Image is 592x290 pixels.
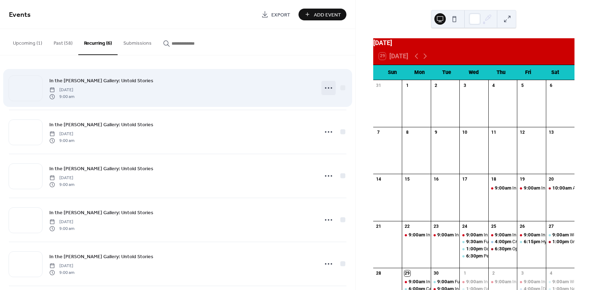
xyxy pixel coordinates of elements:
[524,239,541,245] span: 6:15pm
[49,175,74,181] span: [DATE]
[404,82,410,88] div: 1
[519,270,526,276] div: 3
[519,82,526,88] div: 5
[49,269,74,276] span: 9:00 am
[433,223,439,229] div: 23
[519,176,526,182] div: 19
[433,129,439,136] div: 9
[409,279,426,285] span: 9:00am
[484,253,570,259] div: Pet Portraits - [PERSON_NAME] (ONLINE)
[488,185,517,191] div: In the Shaira Ali Gallery: Untold Stories
[375,270,381,276] div: 28
[431,232,459,238] div: In the Shaira Ali Gallery: Untold Stories
[517,239,546,245] div: Hybrid Hand and Wheel - M. Kaemmer
[488,246,517,252] div: Opening Reception @ Workbar Arlington | Miracle of Life: Works by Sophie Lucas
[466,232,484,238] span: 9:00am
[552,232,570,238] span: 9:00am
[466,279,484,285] span: 9:00am
[490,270,497,276] div: 2
[484,246,574,252] div: Gouache Painting Studio - [PERSON_NAME]
[548,82,554,88] div: 6
[490,176,497,182] div: 18
[433,65,460,80] div: Tue
[495,239,512,245] span: 4:00pm
[552,279,570,285] span: 9:00am
[490,82,497,88] div: 4
[466,246,484,252] span: 1:00pm
[299,9,346,20] button: Add Event
[49,164,153,173] a: In the [PERSON_NAME] Gallery: Untold Stories
[546,232,574,238] div: Weekend Wheel Throwing - JLima
[462,82,468,88] div: 3
[455,232,550,238] div: In the [PERSON_NAME] Gallery: Untold Stories
[490,223,497,229] div: 25
[552,185,573,191] span: 10:00am
[517,279,546,285] div: In the Shaira Ali Gallery: Untold Stories
[431,279,459,285] div: Functional Dinnerware - S. McLelland
[437,279,455,285] span: 9:00am
[462,270,468,276] div: 1
[9,8,31,22] span: Events
[495,232,512,238] span: 9:00am
[409,232,426,238] span: 9:00am
[459,232,488,238] div: In the Shaira Ali Gallery: Untold Stories
[433,176,439,182] div: 16
[546,239,574,245] div: Great Northeast Jug Band Festival
[49,121,153,129] a: In the [PERSON_NAME] Gallery: Untold Stories
[426,279,522,285] div: In the [PERSON_NAME] Gallery: Untold Stories
[466,239,484,245] span: 9:30am
[118,29,157,54] button: Submissions
[437,232,455,238] span: 9:00am
[548,270,554,276] div: 4
[548,176,554,182] div: 20
[404,176,410,182] div: 15
[49,77,153,85] a: In the [PERSON_NAME] Gallery: Untold Stories
[524,185,541,191] span: 9:00am
[459,246,488,252] div: Gouache Painting Studio - V. Paret
[375,129,381,136] div: 7
[49,208,153,217] a: In the [PERSON_NAME] Gallery: Untold Stories
[484,232,579,238] div: In the [PERSON_NAME] Gallery: Untold Stories
[484,279,579,285] div: In the [PERSON_NAME] Gallery: Untold Stories
[546,279,574,285] div: Weekend Wheel Throwing - JLima
[373,38,574,48] div: [DATE]
[542,65,569,80] div: Sat
[455,279,541,285] div: Functional Dinnerware - [PERSON_NAME]
[49,131,74,137] span: [DATE]
[517,232,546,238] div: In the Shaira Ali Gallery: Untold Stories
[459,239,488,245] div: Fundamentals of Drawing and Painting Botanicals - C. Buckwalter
[49,252,153,261] a: In the [PERSON_NAME] Gallery: Untold Stories
[462,176,468,182] div: 17
[517,185,546,191] div: In the Shaira Ali Gallery: Untold Stories
[375,82,381,88] div: 31
[466,253,484,259] span: 6:30pm
[49,87,74,93] span: [DATE]
[519,129,526,136] div: 12
[48,29,78,54] button: Past (58)
[462,223,468,229] div: 24
[460,65,487,80] div: Wed
[433,82,439,88] div: 2
[379,65,406,80] div: Sun
[426,232,522,238] div: In the [PERSON_NAME] Gallery: Untold Stories
[404,270,410,276] div: 29
[459,253,488,259] div: Pet Portraits - K. McGough (ONLINE)
[49,225,74,232] span: 9:00 am
[7,29,48,54] button: Upcoming (1)
[271,11,290,19] span: Export
[546,185,574,191] div: Arlington Town Day
[488,232,517,238] div: In the Shaira Ali Gallery: Untold Stories
[495,279,512,285] span: 9:00am
[490,129,497,136] div: 11
[462,129,468,136] div: 10
[459,279,488,285] div: In the Shaira Ali Gallery: Untold Stories
[488,239,517,245] div: Creative Cartooning - S. Rice
[314,11,341,19] span: Add Event
[524,232,541,238] span: 9:00am
[552,239,570,245] span: 1:00pm
[404,223,410,229] div: 22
